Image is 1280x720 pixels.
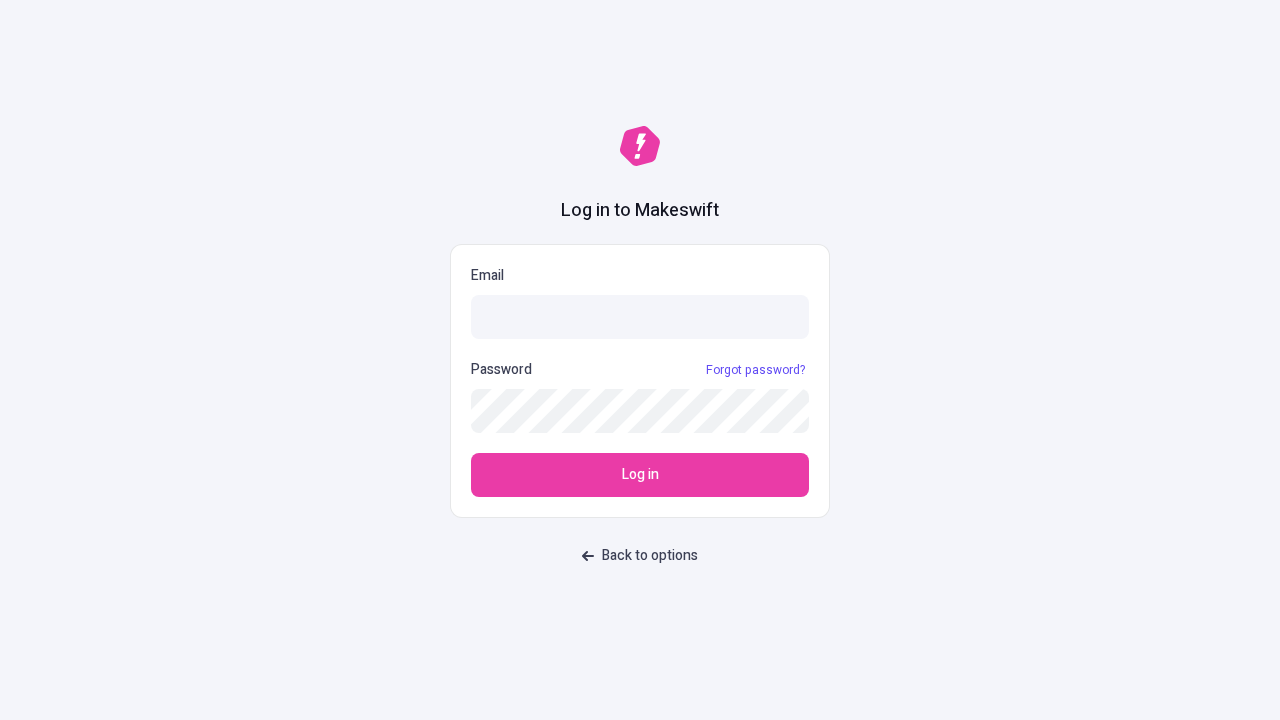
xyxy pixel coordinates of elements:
[471,453,809,497] button: Log in
[471,295,809,339] input: Email
[602,545,698,567] span: Back to options
[561,198,719,224] h1: Log in to Makeswift
[471,359,532,381] p: Password
[702,362,809,378] a: Forgot password?
[570,538,710,574] button: Back to options
[622,464,659,486] span: Log in
[471,265,809,287] p: Email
